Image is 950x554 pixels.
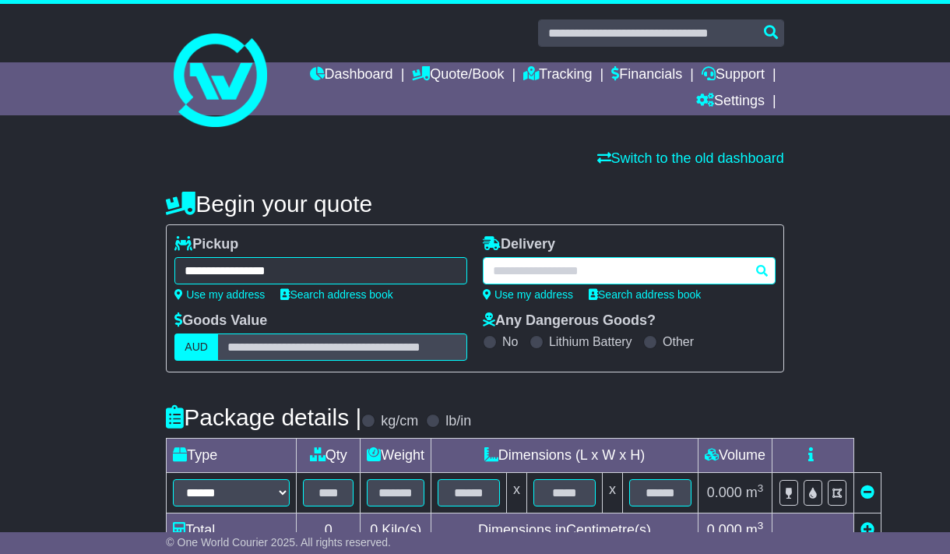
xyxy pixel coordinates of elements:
td: 0 [297,513,361,548]
a: Support [702,62,765,89]
label: Delivery [483,236,555,253]
a: Add new item [860,522,874,538]
a: Search address book [280,288,392,301]
span: © One World Courier 2025. All rights reserved. [166,536,391,549]
a: Financials [611,62,682,89]
span: 0 [370,522,378,538]
a: Search address book [589,288,701,301]
sup: 3 [758,520,764,531]
span: 0.000 [707,485,742,500]
label: Other [663,334,694,349]
a: Dashboard [310,62,393,89]
span: m [746,485,764,500]
h4: Package details | [166,404,361,430]
td: Type [167,439,297,473]
td: Qty [297,439,361,473]
label: kg/cm [381,413,418,430]
label: lb/in [445,413,471,430]
td: Total [167,513,297,548]
td: x [507,473,527,513]
span: 0.000 [707,522,742,538]
td: x [603,473,623,513]
a: Quote/Book [412,62,504,89]
label: No [502,334,518,349]
td: Kilo(s) [361,513,431,548]
td: Dimensions (L x W x H) [431,439,698,473]
a: Remove this item [860,485,874,500]
a: Use my address [174,288,265,301]
sup: 3 [758,482,764,494]
td: Volume [698,439,772,473]
a: Settings [696,89,765,115]
a: Tracking [523,62,592,89]
label: Goods Value [174,312,267,330]
label: Any Dangerous Goods? [483,312,656,330]
label: Lithium Battery [549,334,632,349]
td: Dimensions in Centimetre(s) [431,513,698,548]
label: Pickup [174,236,238,253]
td: Weight [361,439,431,473]
a: Use my address [483,288,573,301]
span: m [746,522,764,538]
label: AUD [174,333,218,361]
h4: Begin your quote [166,191,783,217]
a: Switch to the old dashboard [597,150,784,166]
typeahead: Please provide city [483,257,776,284]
